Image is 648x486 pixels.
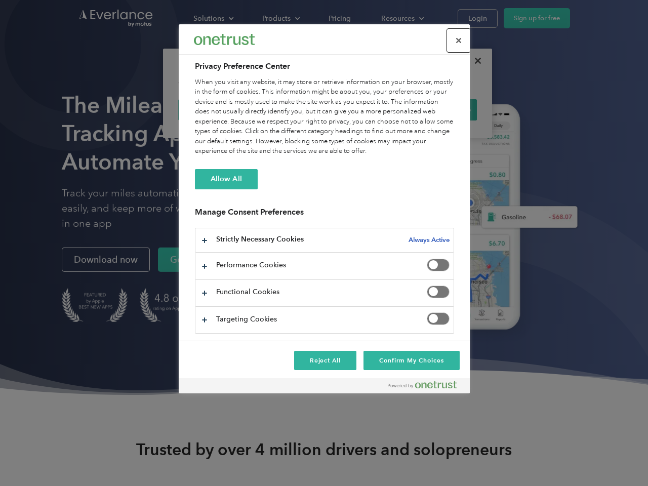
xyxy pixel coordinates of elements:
[388,381,465,393] a: Powered by OneTrust Opens in a new Tab
[363,351,459,370] button: Confirm My Choices
[195,77,454,156] div: When you visit any website, it may store or retrieve information on your browser, mostly in the f...
[194,29,255,50] div: Everlance
[194,34,255,45] img: Everlance
[195,60,454,72] h2: Privacy Preference Center
[195,169,258,189] button: Allow All
[388,381,457,389] img: Powered by OneTrust Opens in a new Tab
[179,24,470,393] div: Preference center
[195,207,454,223] h3: Manage Consent Preferences
[294,351,357,370] button: Reject All
[179,24,470,393] div: Privacy Preference Center
[448,29,470,52] button: Close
